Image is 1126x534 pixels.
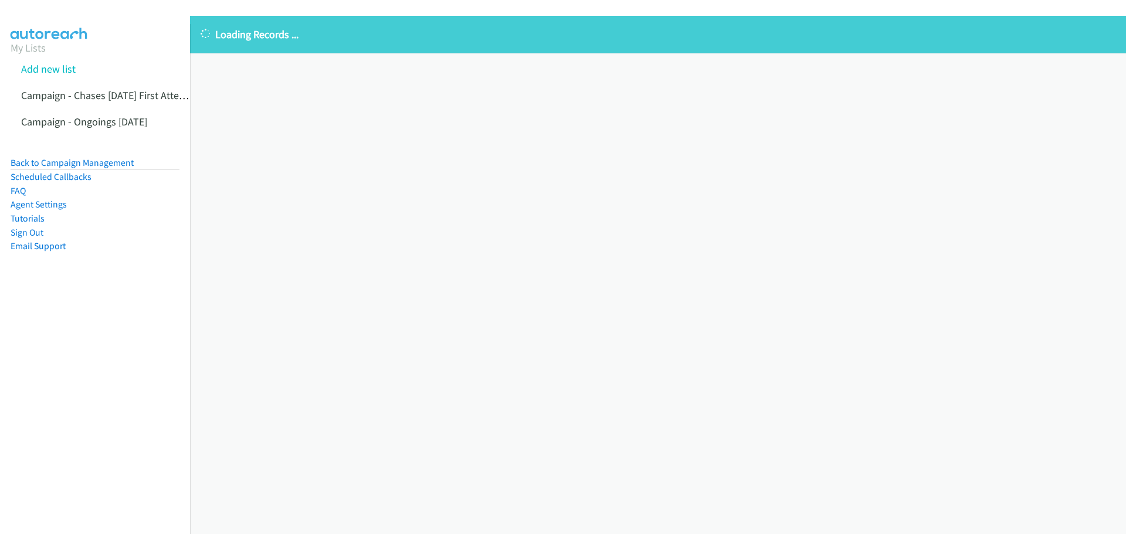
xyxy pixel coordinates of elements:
p: Loading Records ... [201,26,1115,42]
a: FAQ [11,185,26,196]
a: Sign Out [11,227,43,238]
a: Add new list [21,62,76,76]
a: Agent Settings [11,199,67,210]
a: My Lists [11,41,46,55]
a: Back to Campaign Management [11,157,134,168]
a: Campaign - Chases [DATE] First Attempt [21,89,197,102]
a: Email Support [11,240,66,251]
a: Campaign - Ongoings [DATE] [21,115,147,128]
a: Scheduled Callbacks [11,171,91,182]
a: Tutorials [11,213,45,224]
